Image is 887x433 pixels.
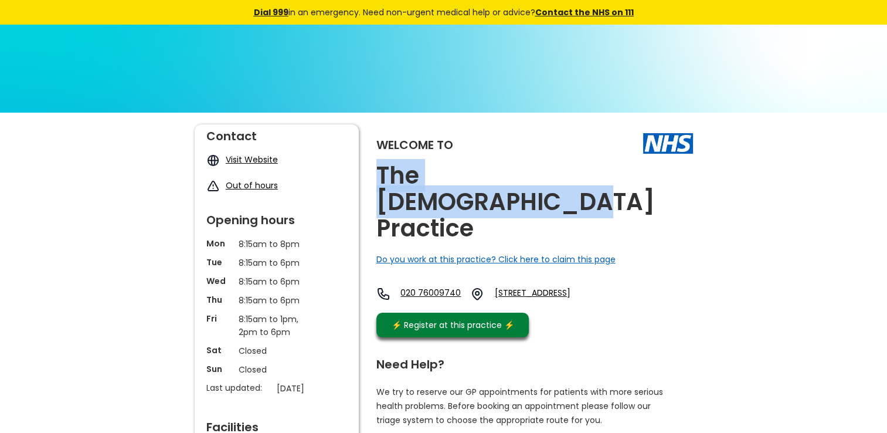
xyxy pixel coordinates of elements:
p: 8:15am to 1pm, 2pm to 6pm [239,313,315,339]
div: Facilities [206,415,347,433]
p: Sun [206,363,233,375]
p: Mon [206,238,233,249]
img: exclamation icon [206,180,220,193]
p: 8:15am to 6pm [239,256,315,269]
div: Opening hours [206,208,347,226]
p: 8:15am to 6pm [239,275,315,288]
a: Visit Website [226,154,278,165]
p: Tue [206,256,233,268]
a: Contact the NHS on 111 [535,6,634,18]
a: ⚡️ Register at this practice ⚡️ [376,313,529,337]
img: telephone icon [376,287,390,301]
p: We try to reserve our GP appointments for patients with more serious health problems. Before book... [376,385,664,427]
p: Closed [239,363,315,376]
p: Closed [239,344,315,357]
p: 8:15am to 6pm [239,294,315,307]
p: Wed [206,275,233,287]
p: 8:15am to 8pm [239,238,315,251]
a: [STREET_ADDRESS] [495,287,616,301]
div: Need Help? [376,353,681,370]
img: The NHS logo [643,133,693,153]
p: Sat [206,344,233,356]
p: Last updated: [206,382,271,394]
p: Thu [206,294,233,306]
div: Welcome to [376,139,453,151]
p: [DATE] [277,382,353,395]
a: Dial 999 [254,6,288,18]
a: 020 76009740 [400,287,461,301]
img: practice location icon [470,287,484,301]
a: Out of hours [226,180,278,191]
h2: The [DEMOGRAPHIC_DATA] Practice [376,163,693,242]
div: Contact [206,124,347,142]
div: ⚡️ Register at this practice ⚡️ [386,319,521,331]
img: globe icon [206,154,220,167]
div: in an emergency. Need non-urgent medical help or advice? [174,6,713,19]
p: Fri [206,313,233,324]
a: Do you work at this practice? Click here to claim this page [376,253,616,265]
